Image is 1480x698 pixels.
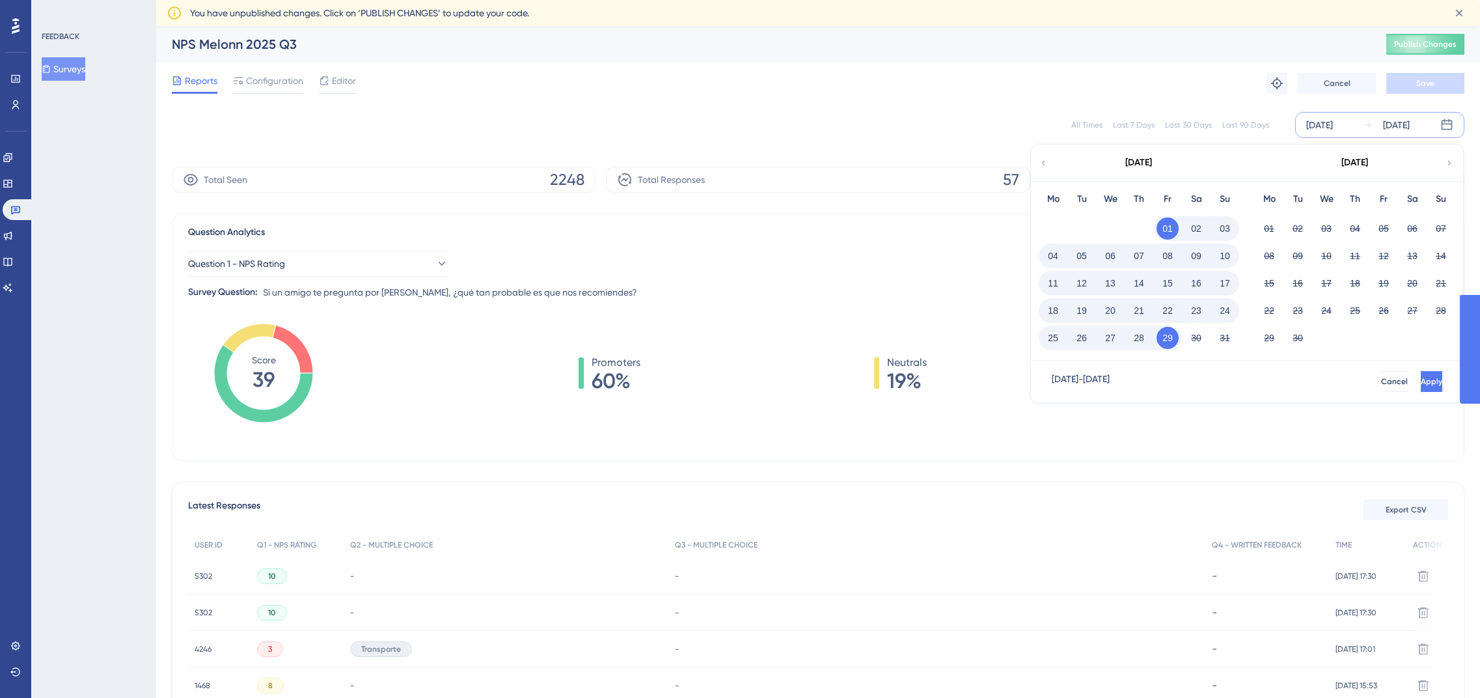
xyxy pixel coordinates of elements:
button: 04 [1042,245,1064,267]
span: 19% [887,370,927,391]
button: 13 [1099,272,1121,294]
div: - [1212,570,1323,582]
button: 12 [1373,245,1395,267]
span: TIME [1336,540,1352,550]
span: 1468 [195,680,210,691]
button: 30 [1287,327,1309,349]
button: 16 [1287,272,1309,294]
tspan: 39 [253,367,275,392]
span: Total Responses [638,172,705,188]
span: [DATE] 17:30 [1336,607,1377,618]
button: 28 [1128,327,1150,349]
span: - [350,571,354,581]
span: 8 [268,680,273,691]
div: Th [1341,191,1369,207]
button: 01 [1258,217,1280,240]
div: [DATE] [1383,117,1410,133]
span: Transporte [361,644,401,654]
button: 21 [1430,272,1452,294]
span: Q2 - MULTIPLE CHOICE [350,540,433,550]
span: - [675,607,679,618]
div: Tu [1283,191,1312,207]
span: ACTION [1413,540,1442,550]
span: Cancel [1381,376,1408,387]
div: We [1096,191,1125,207]
span: Question 1 - NPS Rating [188,256,285,272]
button: 15 [1258,272,1280,294]
div: Tu [1067,191,1096,207]
span: Q3 - MULTIPLE CHOICE [675,540,758,550]
span: 10 [268,571,276,581]
button: 16 [1185,272,1207,294]
button: 20 [1099,300,1121,322]
span: Configuration [246,73,303,89]
button: 10 [1214,245,1236,267]
span: Question Analytics [188,225,265,240]
button: 20 [1401,272,1423,294]
div: Th [1125,191,1153,207]
button: 05 [1373,217,1395,240]
button: 17 [1315,272,1337,294]
span: - [675,571,679,581]
button: 25 [1344,300,1366,322]
button: 13 [1401,245,1423,267]
span: Publish Changes [1394,39,1457,49]
span: Q4 - WRITTEN FEEDBACK [1212,540,1302,550]
button: 27 [1099,327,1121,349]
button: 17 [1214,272,1236,294]
div: Su [1211,191,1239,207]
div: [DATE] [1306,117,1333,133]
span: 2248 [550,169,584,190]
span: 10 [268,607,276,618]
div: FEEDBACK [42,31,79,42]
span: 5302 [195,607,212,618]
div: All Times [1071,120,1103,130]
button: 26 [1071,327,1093,349]
button: 27 [1401,300,1423,322]
iframe: UserGuiding AI Assistant Launcher [1425,647,1464,686]
button: Surveys [42,57,85,81]
button: 19 [1071,300,1093,322]
div: - [1212,679,1323,691]
button: 21 [1128,300,1150,322]
div: [DATE] [1125,155,1152,171]
button: 07 [1430,217,1452,240]
button: Cancel [1381,371,1408,392]
span: Export CSV [1386,505,1427,515]
button: 09 [1287,245,1309,267]
button: 10 [1315,245,1337,267]
button: 06 [1099,245,1121,267]
button: 11 [1344,245,1366,267]
span: Total Seen [204,172,247,188]
span: Neutrals [887,355,927,370]
button: 01 [1157,217,1179,240]
div: Sa [1182,191,1211,207]
div: Last 7 Days [1113,120,1155,130]
div: [DATE] - [DATE] [1052,371,1110,392]
button: 18 [1042,300,1064,322]
button: 03 [1214,217,1236,240]
button: 29 [1157,327,1179,349]
div: Fr [1369,191,1398,207]
button: 25 [1042,327,1064,349]
span: - [675,644,679,654]
span: Si un amigo te pregunta por [PERSON_NAME], ¿qué tan probable es que nos recomiendes? [263,285,637,300]
span: 3 [268,644,272,654]
button: 14 [1430,245,1452,267]
div: Survey Question: [188,285,258,300]
div: Mo [1039,191,1067,207]
button: 31 [1214,327,1236,349]
span: 60% [592,370,640,391]
div: Su [1427,191,1455,207]
span: - [675,680,679,691]
button: 24 [1214,300,1236,322]
button: Publish Changes [1386,34,1464,55]
button: Export CSV [1364,499,1448,520]
span: Latest Responses [188,498,260,522]
button: 05 [1071,245,1093,267]
button: 09 [1185,245,1207,267]
div: - [1212,606,1323,619]
span: - [350,680,354,691]
button: 14 [1128,272,1150,294]
span: [DATE] 17:01 [1336,644,1375,654]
